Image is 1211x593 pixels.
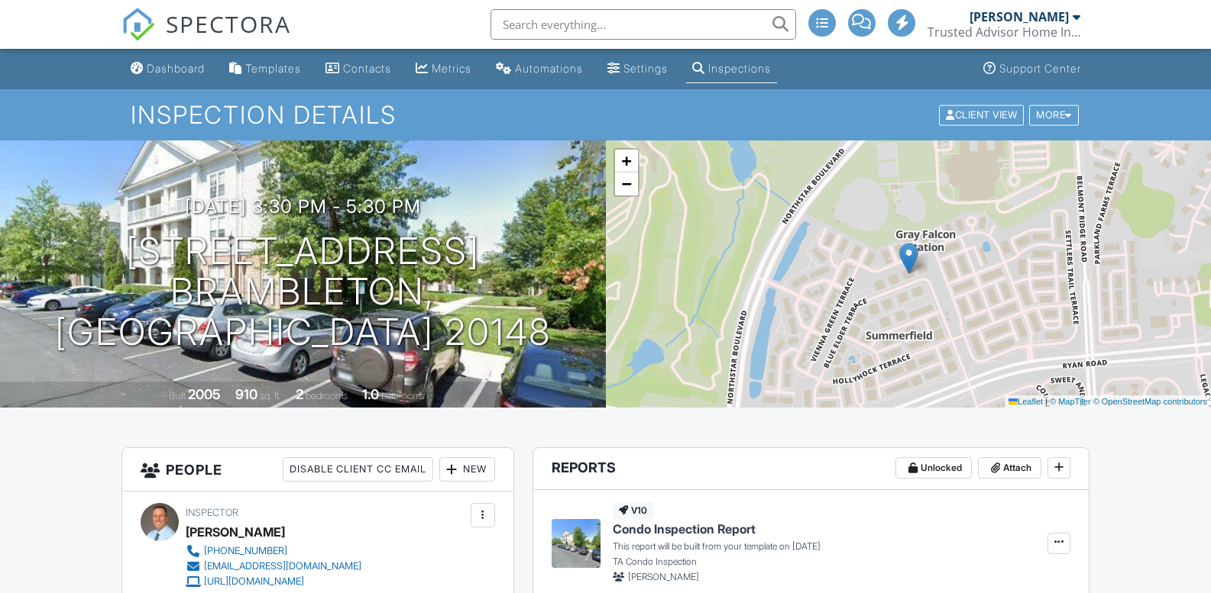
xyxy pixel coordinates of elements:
[432,62,471,75] div: Metrics
[186,507,238,518] span: Inspector
[24,231,581,352] h1: [STREET_ADDRESS] Brambleton, [GEOGRAPHIC_DATA] 20148
[615,150,638,172] a: Zoom in
[1045,397,1047,406] span: |
[169,390,186,401] span: Built
[999,62,1081,75] div: Support Center
[977,55,1087,83] a: Support Center
[186,574,361,589] a: [URL][DOMAIN_NAME]
[306,390,348,401] span: bedrooms
[621,174,631,193] span: −
[899,243,918,274] img: Marker
[147,62,205,75] div: Dashboard
[939,105,1024,125] div: Client View
[1029,105,1079,125] div: More
[601,55,674,83] a: Settings
[381,390,425,401] span: bathrooms
[186,520,285,543] div: [PERSON_NAME]
[204,575,304,588] div: [URL][DOMAIN_NAME]
[188,386,221,402] div: 2005
[623,62,668,75] div: Settings
[410,55,478,83] a: Metrics
[491,9,796,40] input: Search everything...
[166,8,291,40] span: SPECTORA
[296,386,303,402] div: 2
[131,102,1080,128] h1: Inspection Details
[319,55,397,83] a: Contacts
[204,545,287,557] div: [PHONE_NUMBER]
[343,62,391,75] div: Contacts
[708,62,771,75] div: Inspections
[362,386,379,402] div: 1.0
[621,151,631,170] span: +
[125,55,211,83] a: Dashboard
[439,457,495,482] div: New
[283,457,433,482] div: Disable Client CC Email
[121,21,291,53] a: SPECTORA
[185,196,421,217] h3: [DATE] 3:30 pm - 5:30 pm
[1009,397,1043,406] a: Leaflet
[245,62,301,75] div: Templates
[937,108,1028,120] a: Client View
[1050,397,1091,406] a: © MapTiler
[186,543,361,559] a: [PHONE_NUMBER]
[1093,397,1207,406] a: © OpenStreetMap contributors
[515,62,583,75] div: Automations
[260,390,281,401] span: sq. ft.
[122,448,513,491] h3: People
[223,55,307,83] a: Templates
[970,9,1069,24] div: [PERSON_NAME]
[186,559,361,574] a: [EMAIL_ADDRESS][DOMAIN_NAME]
[204,560,361,572] div: [EMAIL_ADDRESS][DOMAIN_NAME]
[121,8,155,41] img: The Best Home Inspection Software - Spectora
[928,24,1080,40] div: Trusted Advisor Home Inspections
[235,386,257,402] div: 910
[490,55,589,83] a: Automations (Advanced)
[686,55,777,83] a: Inspections
[615,172,638,195] a: Zoom out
